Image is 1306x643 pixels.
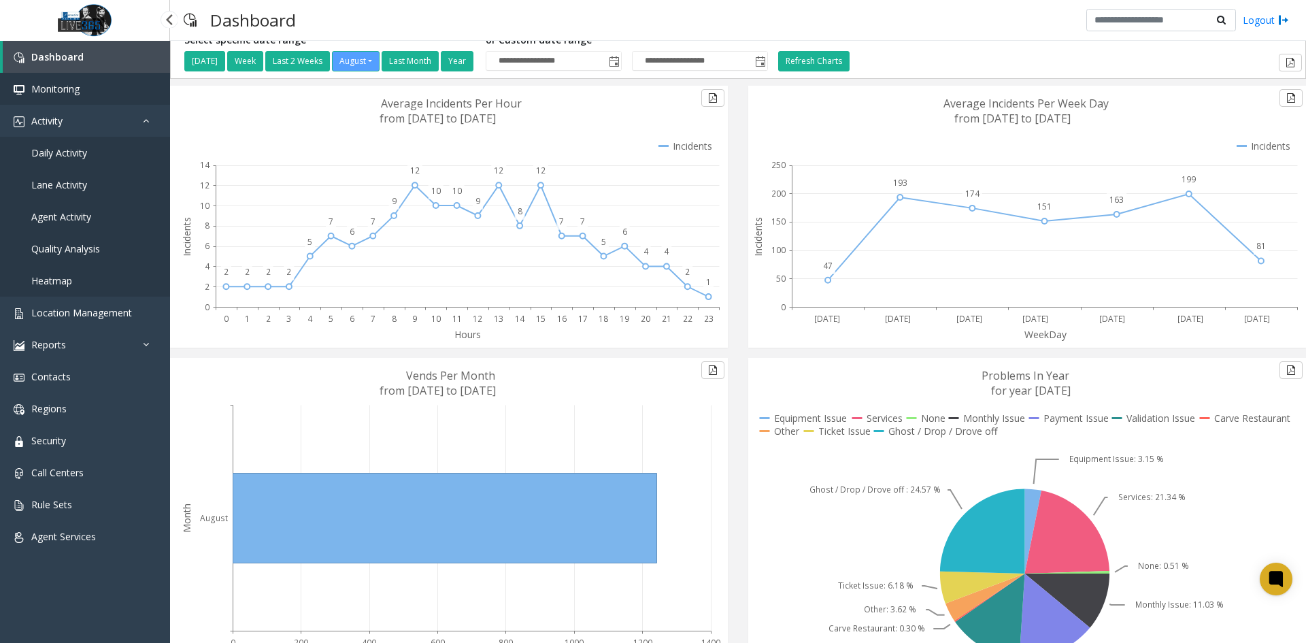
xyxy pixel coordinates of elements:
[184,35,475,46] h5: Select specific date range
[701,89,724,107] button: Export to pdf
[776,273,786,284] text: 50
[1118,491,1186,503] text: Services: 21.34 %
[205,240,210,252] text: 6
[205,281,210,293] text: 2
[31,210,91,223] span: Agent Activity
[486,35,768,46] h5: or Custom date range
[885,313,911,325] text: [DATE]
[1109,194,1124,205] text: 163
[814,313,840,325] text: [DATE]
[1279,89,1303,107] button: Export to pdf
[685,266,690,278] text: 2
[286,266,291,278] text: 2
[778,51,850,71] button: Refresh Charts
[31,498,72,511] span: Rule Sets
[1243,13,1289,27] a: Logout
[382,51,439,71] button: Last Month
[662,313,671,325] text: 21
[1256,240,1266,252] text: 81
[14,84,24,95] img: 'icon'
[203,3,303,37] h3: Dashboard
[307,236,312,248] text: 5
[14,52,24,63] img: 'icon'
[701,361,724,379] button: Export to pdf
[14,404,24,415] img: 'icon'
[184,3,197,37] img: pageIcon
[494,313,503,325] text: 13
[473,313,482,325] text: 12
[406,368,495,383] text: Vends Per Month
[1278,13,1289,27] img: logout
[864,604,916,615] text: Other: 3.62 %
[31,466,84,479] span: Call Centers
[954,111,1071,126] text: from [DATE] to [DATE]
[180,217,193,257] text: Incidents
[31,370,71,383] span: Contacts
[982,368,1069,383] text: Problems In Year
[1024,328,1067,341] text: WeekDay
[515,313,525,325] text: 14
[371,313,375,325] text: 7
[838,580,914,591] text: Ticket Issue: 6.18 %
[809,484,941,495] text: Ghost / Drop / Drove off : 24.57 %
[536,165,546,176] text: 12
[893,177,907,188] text: 193
[1037,201,1052,212] text: 151
[31,274,72,287] span: Heatmap
[200,200,210,212] text: 10
[431,313,441,325] text: 10
[31,338,66,351] span: Reports
[371,216,375,227] text: 7
[200,512,228,524] text: August
[965,188,980,199] text: 174
[31,114,63,127] span: Activity
[31,530,96,543] span: Agent Services
[380,111,496,126] text: from [DATE] to [DATE]
[14,340,24,351] img: 'icon'
[200,159,210,171] text: 14
[14,308,24,319] img: 'icon'
[518,205,522,217] text: 8
[14,116,24,127] img: 'icon'
[31,50,84,63] span: Dashboard
[1244,313,1270,325] text: [DATE]
[14,372,24,383] img: 'icon'
[1279,54,1302,71] button: Export to pdf
[380,383,496,398] text: from [DATE] to [DATE]
[14,500,24,511] img: 'icon'
[31,306,132,319] span: Location Management
[200,180,210,191] text: 12
[1099,313,1125,325] text: [DATE]
[329,216,333,227] text: 7
[205,301,210,313] text: 0
[224,313,229,325] text: 0
[664,246,669,257] text: 4
[350,226,354,237] text: 6
[643,246,649,257] text: 4
[1135,599,1224,610] text: Monthly Issue: 11.03 %
[606,52,621,71] span: Toggle popup
[266,266,271,278] text: 2
[245,313,250,325] text: 1
[752,52,767,71] span: Toggle popup
[14,436,24,447] img: 'icon'
[823,260,833,271] text: 47
[557,313,567,325] text: 16
[14,468,24,479] img: 'icon'
[706,276,711,288] text: 1
[205,261,210,272] text: 4
[31,434,66,447] span: Security
[622,226,627,237] text: 6
[332,51,380,71] button: August
[580,216,585,227] text: 7
[620,313,629,325] text: 19
[245,266,250,278] text: 2
[771,159,786,171] text: 250
[286,313,291,325] text: 3
[752,217,765,257] text: Incidents
[31,402,67,415] span: Regions
[599,313,608,325] text: 18
[1279,361,1303,379] button: Export to pdf
[1022,313,1048,325] text: [DATE]
[781,301,786,313] text: 0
